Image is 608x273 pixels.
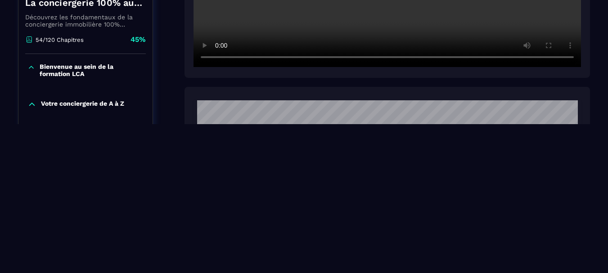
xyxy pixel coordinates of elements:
p: Découvrez les fondamentaux de la conciergerie immobilière 100% automatisée. Cette formation est c... [25,13,146,28]
p: 54/120 Chapitres [36,36,84,43]
p: Bienvenue au sein de la formation LCA [40,63,144,77]
p: 45% [131,35,146,45]
p: Votre conciergerie de A à Z [41,100,124,109]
